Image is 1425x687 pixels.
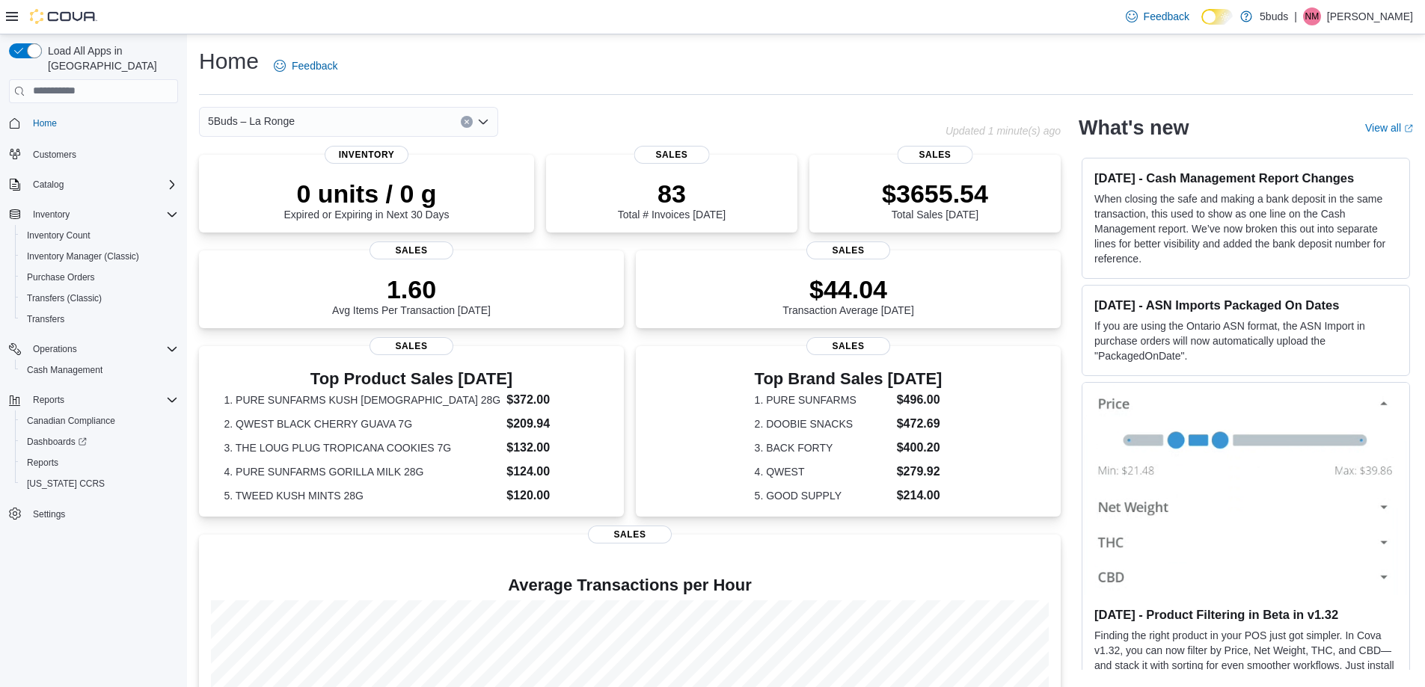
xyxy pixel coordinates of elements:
[506,487,598,505] dd: $120.00
[21,454,178,472] span: Reports
[506,391,598,409] dd: $372.00
[782,274,914,316] div: Transaction Average [DATE]
[33,149,76,161] span: Customers
[224,392,500,407] dt: 1. PURE SUNFARMS KUSH [DEMOGRAPHIC_DATA] 28G
[1327,7,1413,25] p: [PERSON_NAME]
[224,464,500,479] dt: 4. PURE SUNFARMS GORILLA MILK 28G
[332,274,491,316] div: Avg Items Per Transaction [DATE]
[618,179,726,209] p: 83
[27,114,178,132] span: Home
[755,488,891,503] dt: 5. GOOD SUPPLY
[284,179,450,221] div: Expired or Expiring in Next 30 Days
[332,274,491,304] p: 1.60
[370,241,453,259] span: Sales
[3,204,184,225] button: Inventory
[21,268,101,286] a: Purchase Orders
[211,576,1049,594] h4: Average Transactions per Hour
[3,503,184,525] button: Settings
[27,144,178,163] span: Customers
[21,412,178,430] span: Canadian Compliance
[506,415,598,433] dd: $209.94
[27,478,105,490] span: [US_STATE] CCRS
[21,268,178,286] span: Purchase Orders
[27,391,70,409] button: Reports
[325,146,408,164] span: Inventory
[15,267,184,288] button: Purchase Orders
[21,475,178,493] span: Washington CCRS
[755,392,891,407] dt: 1. PURE SUNFARMS
[1201,9,1233,25] input: Dark Mode
[33,209,70,221] span: Inventory
[21,361,178,379] span: Cash Management
[882,179,988,221] div: Total Sales [DATE]
[370,337,453,355] span: Sales
[755,416,891,431] dt: 2. DOOBIE SNACKS
[21,289,108,307] a: Transfers (Classic)
[755,464,891,479] dt: 4. QWEST
[27,505,178,523] span: Settings
[21,227,96,244] a: Inventory Count
[806,241,890,259] span: Sales
[3,339,184,360] button: Operations
[268,51,343,81] a: Feedback
[27,436,87,448] span: Dashboards
[224,488,500,503] dt: 5. TWEED KUSH MINTS 28G
[27,176,178,194] span: Catalog
[946,125,1061,137] p: Updated 1 minute(s) ago
[199,46,259,76] h1: Home
[634,146,710,164] span: Sales
[3,389,184,410] button: Reports
[27,229,91,241] span: Inventory Count
[224,416,500,431] dt: 2. QWEST BLACK CHERRY GUAVA 7G
[27,415,115,427] span: Canadian Compliance
[897,487,943,505] dd: $214.00
[3,174,184,195] button: Catalog
[292,58,337,73] span: Feedback
[27,505,71,523] a: Settings
[15,452,184,473] button: Reports
[21,454,64,472] a: Reports
[33,179,64,191] span: Catalog
[27,250,139,262] span: Inventory Manager (Classic)
[27,340,83,358] button: Operations
[3,143,184,164] button: Customers
[882,179,988,209] p: $3655.54
[21,361,108,379] a: Cash Management
[1094,607,1397,622] h3: [DATE] - Product Filtering in Beta in v1.32
[27,114,63,132] a: Home
[1404,124,1413,133] svg: External link
[30,9,97,24] img: Cova
[1079,116,1189,140] h2: What's new
[3,112,184,134] button: Home
[21,310,178,328] span: Transfers
[1260,7,1288,25] p: 5buds
[897,415,943,433] dd: $472.69
[21,433,178,451] span: Dashboards
[588,526,672,543] span: Sales
[755,370,943,388] h3: Top Brand Sales [DATE]
[21,412,121,430] a: Canadian Compliance
[1094,318,1397,363] p: If you are using the Ontario ASN format, the ASN Import in purchase orders will now automatically...
[15,410,184,431] button: Canadian Compliance
[1094,191,1397,266] p: When closing the safe and making a bank deposit in the same transaction, this used to show as one...
[224,440,500,455] dt: 3. THE LOUG PLUG TROPICANA COOKIES 7G
[9,106,178,564] nav: Complex example
[42,43,178,73] span: Load All Apps in [GEOGRAPHIC_DATA]
[21,247,178,265] span: Inventory Manager (Classic)
[15,225,184,246] button: Inventory Count
[1303,7,1321,25] div: Nathan Morin
[27,364,102,376] span: Cash Management
[461,116,473,128] button: Clear input
[27,146,82,164] a: Customers
[897,463,943,481] dd: $279.92
[33,343,77,355] span: Operations
[284,179,450,209] p: 0 units / 0 g
[33,394,64,406] span: Reports
[15,309,184,330] button: Transfers
[1144,9,1189,24] span: Feedback
[782,274,914,304] p: $44.04
[898,146,973,164] span: Sales
[1365,122,1413,134] a: View allExternal link
[15,288,184,309] button: Transfers (Classic)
